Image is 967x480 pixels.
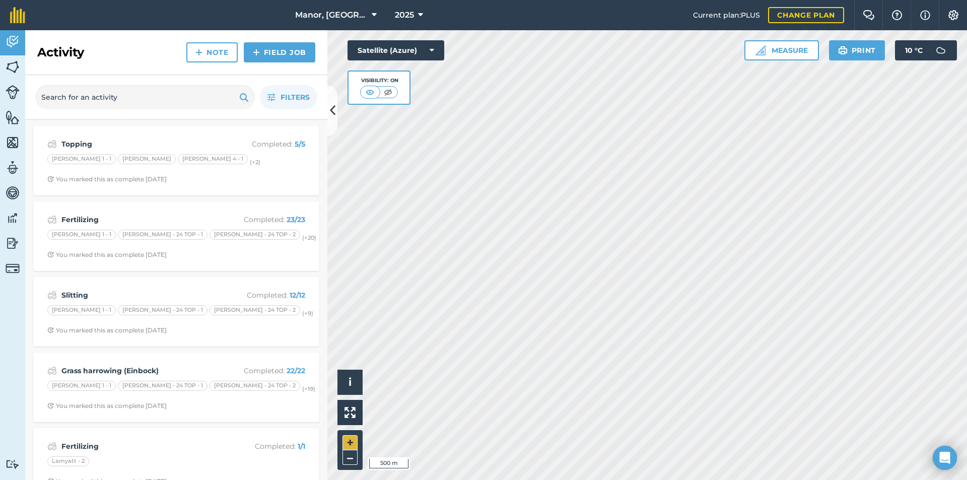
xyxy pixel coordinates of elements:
[295,140,305,149] strong: 5 / 5
[39,132,313,189] a: ToppingCompleted: 5/5[PERSON_NAME] 1 - 1[PERSON_NAME][PERSON_NAME] 4 - 1(+2)Clock with arrow poin...
[186,42,238,62] a: Note
[344,407,356,418] img: Four arrows, one pointing top left, one top right, one bottom right and the last bottom left
[39,359,313,416] a: Grass harrowing (Einbock)Completed: 22/22[PERSON_NAME] 1 - 1[PERSON_NAME] - 24 TOP - 1[PERSON_NAM...
[225,441,305,452] p: Completed :
[342,435,358,450] button: +
[6,211,20,226] img: svg+xml;base64,PD94bWwgdmVyc2lvbj0iMS4wIiBlbmNvZGluZz0idXRmLTgiPz4KPCEtLSBHZW5lcmF0b3I6IEFkb2JlIE...
[287,366,305,375] strong: 22 / 22
[47,365,57,377] img: svg+xml;base64,PD94bWwgdmVyc2lvbj0iMS4wIiBlbmNvZGluZz0idXRmLTgiPz4KPCEtLSBHZW5lcmF0b3I6IEFkb2JlIE...
[47,305,116,315] div: [PERSON_NAME] 1 - 1
[905,40,923,60] span: 10 ° C
[395,9,414,21] span: 2025
[349,376,352,388] span: i
[931,40,951,60] img: svg+xml;base64,PD94bWwgdmVyc2lvbj0iMS4wIiBlbmNvZGluZz0idXRmLTgiPz4KPCEtLSBHZW5lcmF0b3I6IEFkb2JlIE...
[47,230,116,240] div: [PERSON_NAME] 1 - 1
[210,381,300,391] div: [PERSON_NAME] - 24 TOP - 2
[295,9,368,21] span: Manor, [GEOGRAPHIC_DATA], [GEOGRAPHIC_DATA]
[6,110,20,125] img: svg+xml;base64,PHN2ZyB4bWxucz0iaHR0cDovL3d3dy53My5vcmcvMjAwMC9zdmciIHdpZHRoPSI1NiIgaGVpZ2h0PSI2MC...
[118,154,176,164] div: [PERSON_NAME]
[6,59,20,75] img: svg+xml;base64,PHN2ZyB4bWxucz0iaHR0cDovL3d3dy53My5vcmcvMjAwMC9zdmciIHdpZHRoPSI1NiIgaGVpZ2h0PSI2MC...
[225,139,305,150] p: Completed :
[302,234,316,241] small: (+ 20 )
[342,450,358,465] button: –
[895,40,957,60] button: 10 °C
[302,310,313,317] small: (+ 9 )
[298,442,305,451] strong: 1 / 1
[6,236,20,251] img: svg+xml;base64,PD94bWwgdmVyc2lvbj0iMS4wIiBlbmNvZGluZz0idXRmLTgiPz4KPCEtLSBHZW5lcmF0b3I6IEFkb2JlIE...
[829,40,885,60] button: Print
[6,34,20,49] img: svg+xml;base64,PD94bWwgdmVyc2lvbj0iMS4wIiBlbmNvZGluZz0idXRmLTgiPz4KPCEtLSBHZW5lcmF0b3I6IEFkb2JlIE...
[47,138,57,150] img: svg+xml;base64,PD94bWwgdmVyc2lvbj0iMS4wIiBlbmNvZGluZz0idXRmLTgiPz4KPCEtLSBHZW5lcmF0b3I6IEFkb2JlIE...
[47,251,54,258] img: Clock with arrow pointing clockwise
[37,44,84,60] h2: Activity
[260,85,317,109] button: Filters
[239,91,249,103] img: svg+xml;base64,PHN2ZyB4bWxucz0iaHR0cDovL3d3dy53My5vcmcvMjAwMC9zdmciIHdpZHRoPSIxOSIgaGVpZ2h0PSIyNC...
[47,175,167,183] div: You marked this as complete [DATE]
[755,45,766,55] img: Ruler icon
[47,327,54,333] img: Clock with arrow pointing clockwise
[838,44,848,56] img: svg+xml;base64,PHN2ZyB4bWxucz0iaHR0cDovL3d3dy53My5vcmcvMjAwMC9zdmciIHdpZHRoPSIxOSIgaGVpZ2h0PSIyNC...
[947,10,959,20] img: A cog icon
[61,214,221,225] strong: Fertilizing
[47,251,167,259] div: You marked this as complete [DATE]
[47,326,167,334] div: You marked this as complete [DATE]
[6,85,20,99] img: svg+xml;base64,PD94bWwgdmVyc2lvbj0iMS4wIiBlbmNvZGluZz0idXRmLTgiPz4KPCEtLSBHZW5lcmF0b3I6IEFkb2JlIE...
[225,214,305,225] p: Completed :
[39,208,313,265] a: FertilizingCompleted: 23/23[PERSON_NAME] 1 - 1[PERSON_NAME] - 24 TOP - 1[PERSON_NAME] - 24 TOP - ...
[47,402,167,410] div: You marked this as complete [DATE]
[225,290,305,301] p: Completed :
[6,135,20,150] img: svg+xml;base64,PHN2ZyB4bWxucz0iaHR0cDovL3d3dy53My5vcmcvMjAwMC9zdmciIHdpZHRoPSI1NiIgaGVpZ2h0PSI2MC...
[47,456,89,466] div: Lamyatt - 2
[891,10,903,20] img: A question mark icon
[6,160,20,175] img: svg+xml;base64,PD94bWwgdmVyc2lvbj0iMS4wIiBlbmNvZGluZz0idXRmLTgiPz4KPCEtLSBHZW5lcmF0b3I6IEFkb2JlIE...
[302,385,315,392] small: (+ 19 )
[61,365,221,376] strong: Grass harrowing (Einbock)
[210,230,300,240] div: [PERSON_NAME] - 24 TOP - 2
[287,215,305,224] strong: 23 / 23
[178,154,248,164] div: [PERSON_NAME] 4 - 1
[47,440,57,452] img: svg+xml;base64,PD94bWwgdmVyc2lvbj0iMS4wIiBlbmNvZGluZz0idXRmLTgiPz4KPCEtLSBHZW5lcmF0b3I6IEFkb2JlIE...
[118,381,208,391] div: [PERSON_NAME] - 24 TOP - 1
[281,92,310,103] span: Filters
[337,370,363,395] button: i
[47,214,57,226] img: svg+xml;base64,PD94bWwgdmVyc2lvbj0iMS4wIiBlbmNvZGluZz0idXRmLTgiPz4KPCEtLSBHZW5lcmF0b3I6IEFkb2JlIE...
[47,381,116,391] div: [PERSON_NAME] 1 - 1
[47,289,57,301] img: svg+xml;base64,PD94bWwgdmVyc2lvbj0iMS4wIiBlbmNvZGluZz0idXRmLTgiPz4KPCEtLSBHZW5lcmF0b3I6IEFkb2JlIE...
[360,77,398,85] div: Visibility: On
[61,290,221,301] strong: Slitting
[744,40,819,60] button: Measure
[195,46,202,58] img: svg+xml;base64,PHN2ZyB4bWxucz0iaHR0cDovL3d3dy53My5vcmcvMjAwMC9zdmciIHdpZHRoPSIxNCIgaGVpZ2h0PSIyNC...
[253,46,260,58] img: svg+xml;base64,PHN2ZyB4bWxucz0iaHR0cDovL3d3dy53My5vcmcvMjAwMC9zdmciIHdpZHRoPSIxNCIgaGVpZ2h0PSIyNC...
[118,305,208,315] div: [PERSON_NAME] - 24 TOP - 1
[348,40,444,60] button: Satellite (Azure)
[863,10,875,20] img: Two speech bubbles overlapping with the left bubble in the forefront
[6,459,20,469] img: svg+xml;base64,PD94bWwgdmVyc2lvbj0iMS4wIiBlbmNvZGluZz0idXRmLTgiPz4KPCEtLSBHZW5lcmF0b3I6IEFkb2JlIE...
[47,154,116,164] div: [PERSON_NAME] 1 - 1
[920,9,930,21] img: svg+xml;base64,PHN2ZyB4bWxucz0iaHR0cDovL3d3dy53My5vcmcvMjAwMC9zdmciIHdpZHRoPSIxNyIgaGVpZ2h0PSIxNy...
[382,87,394,97] img: svg+xml;base64,PHN2ZyB4bWxucz0iaHR0cDovL3d3dy53My5vcmcvMjAwMC9zdmciIHdpZHRoPSI1MCIgaGVpZ2h0PSI0MC...
[250,159,260,166] small: (+ 2 )
[244,42,315,62] a: Field Job
[364,87,376,97] img: svg+xml;base64,PHN2ZyB4bWxucz0iaHR0cDovL3d3dy53My5vcmcvMjAwMC9zdmciIHdpZHRoPSI1MCIgaGVpZ2h0PSI0MC...
[6,185,20,200] img: svg+xml;base64,PD94bWwgdmVyc2lvbj0iMS4wIiBlbmNvZGluZz0idXRmLTgiPz4KPCEtLSBHZW5lcmF0b3I6IEFkb2JlIE...
[210,305,300,315] div: [PERSON_NAME] - 24 TOP - 2
[61,139,221,150] strong: Topping
[10,7,25,23] img: fieldmargin Logo
[118,230,208,240] div: [PERSON_NAME] - 24 TOP - 1
[290,291,305,300] strong: 12 / 12
[6,261,20,276] img: svg+xml;base64,PD94bWwgdmVyc2lvbj0iMS4wIiBlbmNvZGluZz0idXRmLTgiPz4KPCEtLSBHZW5lcmF0b3I6IEFkb2JlIE...
[35,85,255,109] input: Search for an activity
[61,441,221,452] strong: Fertilizing
[768,7,844,23] a: Change plan
[47,402,54,409] img: Clock with arrow pointing clockwise
[47,176,54,182] img: Clock with arrow pointing clockwise
[693,10,760,21] span: Current plan : PLUS
[933,446,957,470] div: Open Intercom Messenger
[39,283,313,340] a: SlittingCompleted: 12/12[PERSON_NAME] 1 - 1[PERSON_NAME] - 24 TOP - 1[PERSON_NAME] - 24 TOP - 2(+...
[225,365,305,376] p: Completed :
